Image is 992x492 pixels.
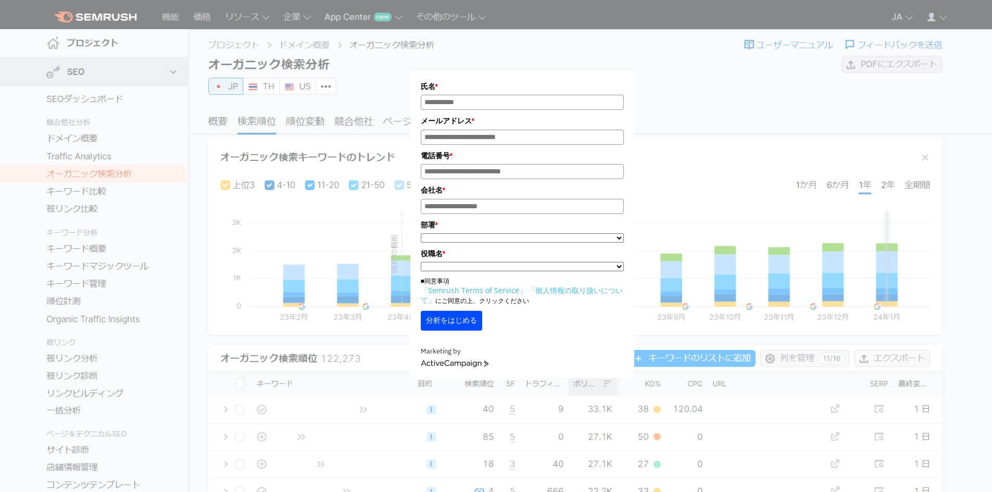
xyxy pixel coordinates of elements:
[421,285,623,305] a: 「個人情報の取り扱いについて」
[421,115,624,127] label: メールアドレス
[421,311,482,331] button: 分析をはじめる
[421,184,624,196] label: 会社名
[421,150,624,161] label: 電話番号
[421,81,624,92] label: 氏名
[421,285,526,295] a: 「Semrush Terms of Service」
[421,219,624,231] label: 部署
[421,346,624,357] div: Marketing by
[421,276,624,306] p: ■同意事項 にご同意の上、クリックください
[421,248,624,259] label: 役職名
